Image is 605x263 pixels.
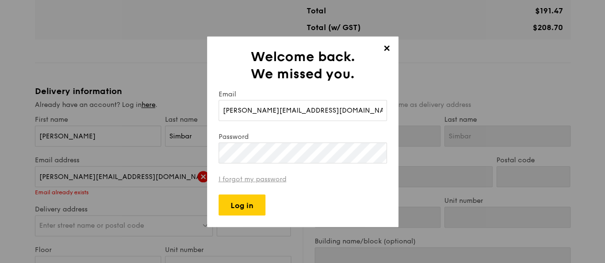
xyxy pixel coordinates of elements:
label: Email [219,90,387,98]
a: I forgot my password [219,175,286,183]
span: ✕ [380,43,394,56]
h2: Welcome back. We missed you. [219,48,387,82]
input: Log in [219,194,265,215]
label: Password [219,132,387,140]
